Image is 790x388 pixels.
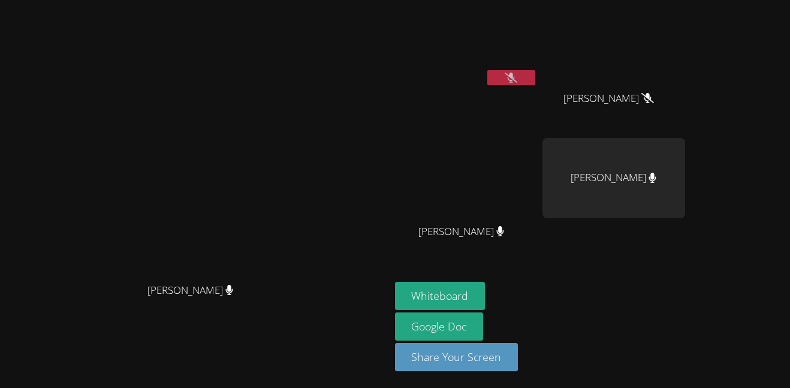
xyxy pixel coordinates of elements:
[395,282,486,310] button: Whiteboard
[418,223,504,240] span: [PERSON_NAME]
[563,90,654,107] span: [PERSON_NAME]
[542,138,685,218] div: [PERSON_NAME]
[395,343,518,371] button: Share Your Screen
[395,312,484,341] a: Google Doc
[147,282,233,299] span: [PERSON_NAME]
